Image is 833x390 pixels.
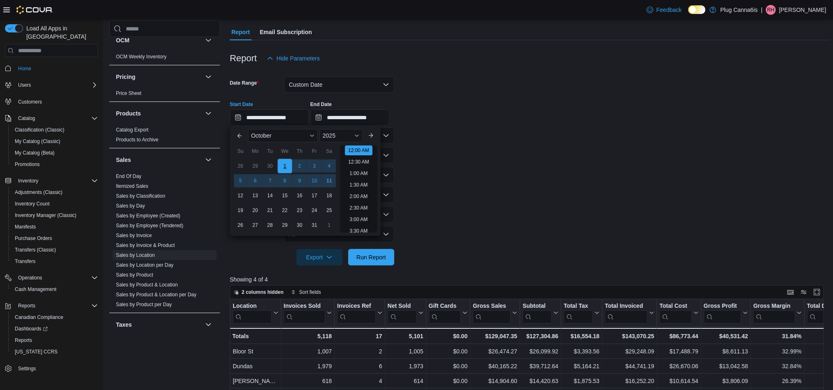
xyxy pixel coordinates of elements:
span: Users [15,80,98,90]
button: Reports [2,300,101,312]
div: Mo [249,145,262,158]
a: Classification (Classic) [12,125,68,135]
div: Gross Sales [473,302,511,323]
span: Sales by Location [116,252,155,258]
button: Next month [364,129,377,142]
div: day-19 [234,204,247,217]
button: Keyboard shortcuts [786,287,796,297]
button: Catalog [2,113,101,124]
button: Inventory [15,176,42,186]
span: Transfers [12,256,98,266]
a: Adjustments (Classic) [12,187,66,197]
button: Products [204,108,213,118]
span: Inventory [15,176,98,186]
span: Dashboards [12,324,98,334]
button: Total Tax [564,302,599,323]
div: 31.84% [753,331,801,341]
button: Total Cost [659,302,698,323]
a: Manifests [12,222,39,232]
a: Itemized Sales [116,183,148,189]
span: [US_STATE] CCRS [15,348,58,355]
a: End Of Day [116,173,141,179]
button: Pricing [116,73,202,81]
li: 3:00 AM [346,215,371,224]
span: Dashboards [15,325,48,332]
div: Subtotal [523,302,552,323]
button: Gross Sales [473,302,517,323]
span: Classification (Classic) [12,125,98,135]
a: Sales by Product per Day [116,302,172,307]
span: Manifests [15,224,36,230]
span: Feedback [657,6,682,14]
div: $40,531.42 [703,331,748,341]
div: Invoices Sold [284,302,325,323]
span: Inventory Manager (Classic) [12,210,98,220]
div: Su [234,145,247,158]
button: Subtotal [523,302,558,323]
div: Ryan Hannaby [766,5,776,15]
button: My Catalog (Beta) [8,147,101,159]
div: 5,101 [387,331,423,341]
div: day-29 [249,159,262,173]
a: Sales by Product & Location per Day [116,292,197,298]
button: Taxes [204,320,213,330]
button: Customers [2,96,101,108]
div: day-31 [308,219,321,232]
button: Cash Management [8,284,101,295]
button: Open list of options [383,152,389,159]
p: Plug Canna6is [720,5,758,15]
div: Gross Profit [703,302,741,323]
span: October [251,132,272,139]
button: Taxes [116,321,202,329]
div: day-6 [249,174,262,187]
img: Cova [16,6,53,14]
span: Customers [15,97,98,107]
a: Sales by Product [116,272,153,278]
span: Sales by Product per Day [116,301,172,308]
span: Sales by Day [116,203,145,209]
span: Price Sheet [116,90,141,97]
div: Total Cost [659,302,692,323]
div: Total Cost [659,302,692,310]
button: Gift Cards [428,302,467,323]
span: Sales by Location per Day [116,262,174,268]
span: Canadian Compliance [15,314,63,321]
div: 1,005 [387,347,423,357]
h3: Products [116,109,141,118]
a: Cash Management [12,284,60,294]
span: 2025 [323,132,336,139]
span: Catalog Export [116,127,148,133]
div: $143,070.25 [605,331,654,341]
button: Open list of options [383,132,389,139]
div: Gross Margin [753,302,795,310]
span: Inventory Count [15,201,50,207]
button: My Catalog (Classic) [8,136,101,147]
span: Reports [15,301,98,311]
a: My Catalog (Beta) [12,148,58,158]
button: Users [2,79,101,91]
div: day-5 [234,174,247,187]
a: Products to Archive [116,137,158,143]
div: day-9 [293,174,306,187]
span: Promotions [15,161,40,168]
span: My Catalog (Classic) [12,136,98,146]
button: Run Report [348,249,394,265]
button: Sales [204,155,213,165]
div: Total Invoiced [605,302,648,310]
a: Sales by Classification [116,193,165,199]
div: Invoices Sold [284,302,325,310]
input: Press the down key to enter a popover containing a calendar. Press the escape key to close the po... [230,109,309,126]
span: Manifests [12,222,98,232]
div: day-22 [278,204,292,217]
div: day-14 [264,189,277,202]
div: day-17 [308,189,321,202]
div: Gross Sales [473,302,511,310]
div: day-3 [308,159,321,173]
button: Sales [116,156,202,164]
span: End Of Day [116,173,141,180]
span: Canadian Compliance [12,312,98,322]
button: Home [2,62,101,74]
a: Promotions [12,159,43,169]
